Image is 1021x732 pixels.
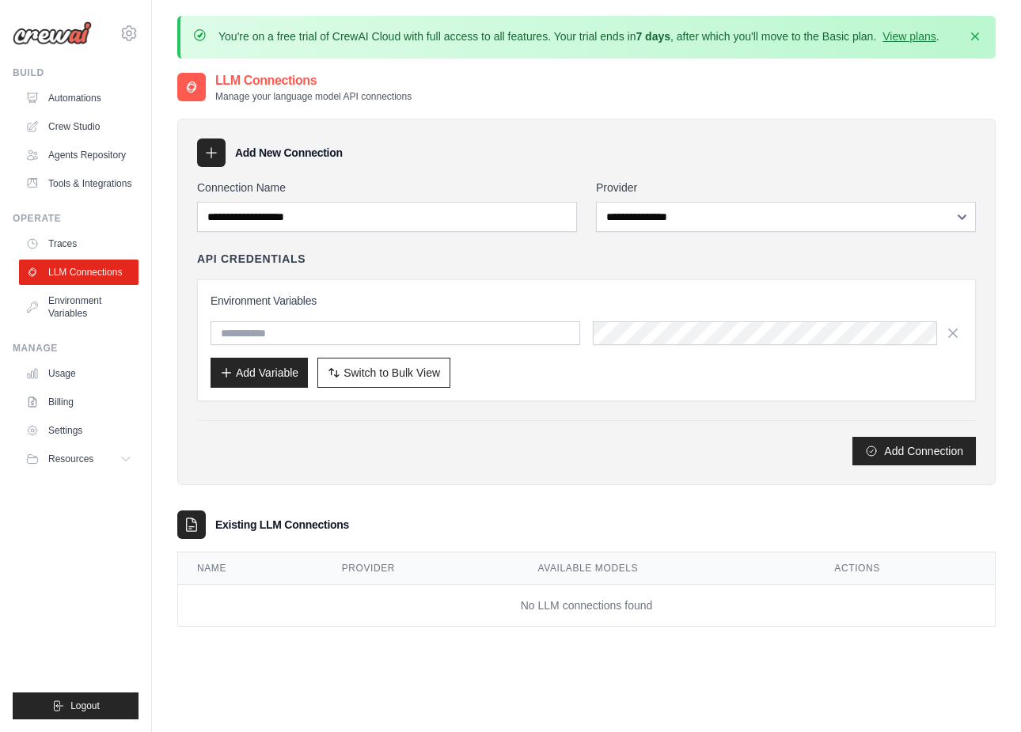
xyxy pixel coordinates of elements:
[343,365,440,381] span: Switch to Bulk View
[882,30,936,43] a: View plans
[19,114,139,139] a: Crew Studio
[178,585,995,627] td: No LLM connections found
[19,361,139,386] a: Usage
[235,145,343,161] h3: Add New Connection
[317,358,450,388] button: Switch to Bulk View
[323,552,519,585] th: Provider
[70,700,100,712] span: Logout
[19,142,139,168] a: Agents Repository
[815,552,995,585] th: Actions
[19,288,139,326] a: Environment Variables
[19,85,139,111] a: Automations
[19,389,139,415] a: Billing
[852,437,976,465] button: Add Connection
[215,90,412,103] p: Manage your language model API connections
[215,71,412,90] h2: LLM Connections
[19,446,139,472] button: Resources
[13,342,139,355] div: Manage
[13,212,139,225] div: Operate
[197,251,306,267] h4: API Credentials
[211,358,308,388] button: Add Variable
[19,418,139,443] a: Settings
[218,28,939,44] p: You're on a free trial of CrewAI Cloud with full access to all features. Your trial ends in , aft...
[596,180,976,195] label: Provider
[19,260,139,285] a: LLM Connections
[13,21,92,45] img: Logo
[211,293,962,309] h3: Environment Variables
[19,171,139,196] a: Tools & Integrations
[178,552,323,585] th: Name
[519,552,816,585] th: Available Models
[636,30,670,43] strong: 7 days
[215,517,349,533] h3: Existing LLM Connections
[13,692,139,719] button: Logout
[13,66,139,79] div: Build
[19,231,139,256] a: Traces
[48,453,93,465] span: Resources
[197,180,577,195] label: Connection Name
